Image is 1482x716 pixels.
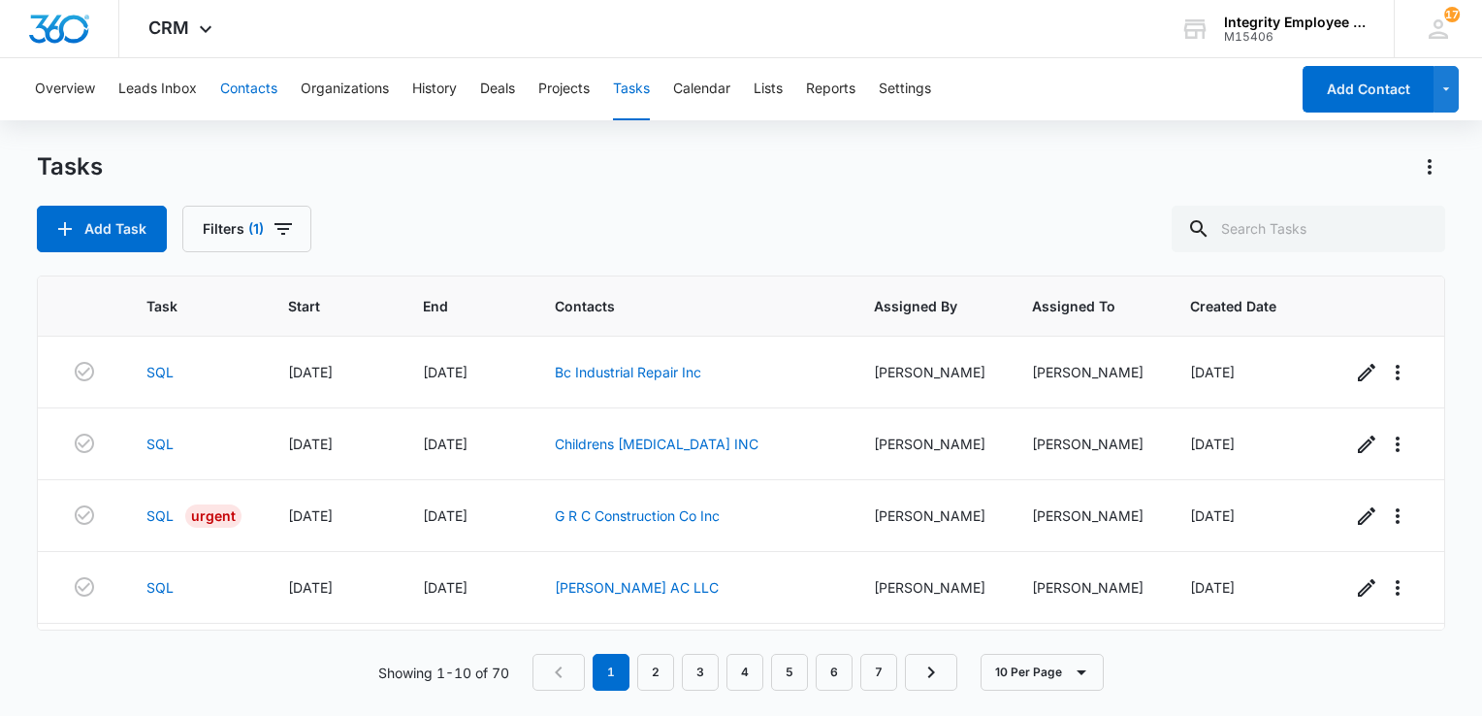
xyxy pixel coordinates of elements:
[412,58,457,120] button: History
[874,362,985,382] div: [PERSON_NAME]
[248,222,264,236] span: (1)
[1032,505,1144,526] div: [PERSON_NAME]
[555,579,719,596] a: [PERSON_NAME] AC LLC
[423,296,480,316] span: End
[538,58,590,120] button: Projects
[146,296,213,316] span: Task
[673,58,730,120] button: Calendar
[981,654,1104,691] button: 10 Per Page
[1444,7,1460,22] div: notifications count
[288,436,333,452] span: [DATE]
[288,507,333,524] span: [DATE]
[682,654,719,691] a: Page 3
[1444,7,1460,22] span: 17
[1190,364,1235,380] span: [DATE]
[423,579,467,596] span: [DATE]
[146,434,174,454] a: SQL
[532,654,957,691] nav: Pagination
[37,152,103,181] h1: Tasks
[860,654,897,691] a: Page 7
[423,436,467,452] span: [DATE]
[1032,362,1144,382] div: [PERSON_NAME]
[118,58,197,120] button: Leads Inbox
[874,577,985,598] div: [PERSON_NAME]
[1032,434,1144,454] div: [PERSON_NAME]
[726,654,763,691] a: Page 4
[754,58,783,120] button: Lists
[1190,296,1276,316] span: Created Date
[1303,66,1434,113] button: Add Contact
[1172,206,1445,252] input: Search Tasks
[148,17,189,38] span: CRM
[185,504,242,528] div: Urgent
[879,58,931,120] button: Settings
[301,58,389,120] button: Organizations
[378,663,509,683] p: Showing 1-10 of 70
[1190,507,1235,524] span: [DATE]
[555,507,720,524] a: G R C Construction Co Inc
[555,364,701,380] a: Bc Industrial Repair Inc
[816,654,853,691] a: Page 6
[1032,296,1115,316] span: Assigned To
[35,58,95,120] button: Overview
[1190,436,1235,452] span: [DATE]
[806,58,855,120] button: Reports
[220,58,277,120] button: Contacts
[905,654,957,691] a: Next Page
[874,505,985,526] div: [PERSON_NAME]
[288,296,348,316] span: Start
[593,654,629,691] em: 1
[874,434,985,454] div: [PERSON_NAME]
[1414,151,1445,182] button: Actions
[1190,579,1235,596] span: [DATE]
[423,364,467,380] span: [DATE]
[37,206,167,252] button: Add Task
[182,206,311,252] button: Filters(1)
[874,296,957,316] span: Assigned By
[146,577,174,598] a: SQL
[146,505,174,526] a: SQL
[480,58,515,120] button: Deals
[613,58,650,120] button: Tasks
[423,507,467,524] span: [DATE]
[555,436,758,452] a: Childrens [MEDICAL_DATA] INC
[146,362,174,382] a: SQL
[288,364,333,380] span: [DATE]
[555,296,798,316] span: Contacts
[1224,15,1366,30] div: account name
[288,579,333,596] span: [DATE]
[1224,30,1366,44] div: account id
[1032,577,1144,598] div: [PERSON_NAME]
[637,654,674,691] a: Page 2
[771,654,808,691] a: Page 5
